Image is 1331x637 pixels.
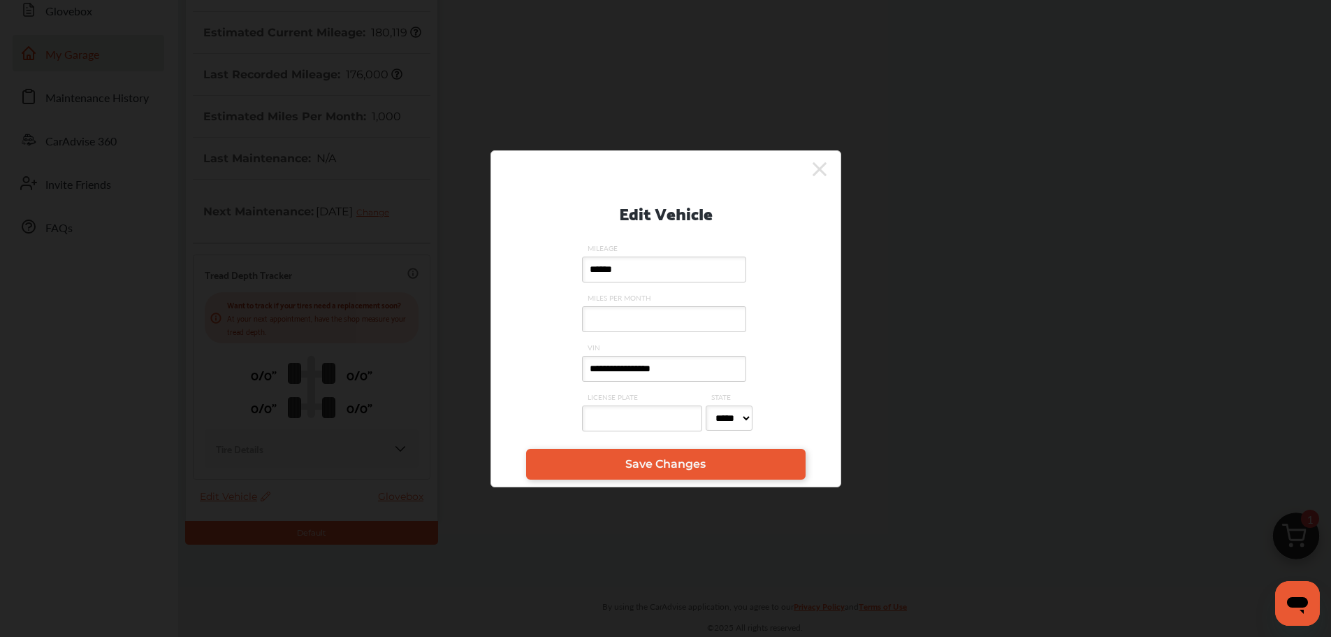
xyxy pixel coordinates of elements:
[625,457,706,471] span: Save Changes
[582,257,746,282] input: MILEAGE
[582,356,746,382] input: VIN
[526,449,806,480] a: Save Changes
[582,306,746,332] input: MILES PER MONTH
[619,198,713,227] p: Edit Vehicle
[582,293,750,303] span: MILES PER MONTH
[582,343,750,352] span: VIN
[706,406,752,431] select: STATE
[582,392,706,402] span: LICENSE PLATE
[706,392,756,402] span: STATE
[1275,581,1320,626] iframe: Button to launch messaging window
[582,243,750,253] span: MILEAGE
[582,406,702,431] input: LICENSE PLATE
